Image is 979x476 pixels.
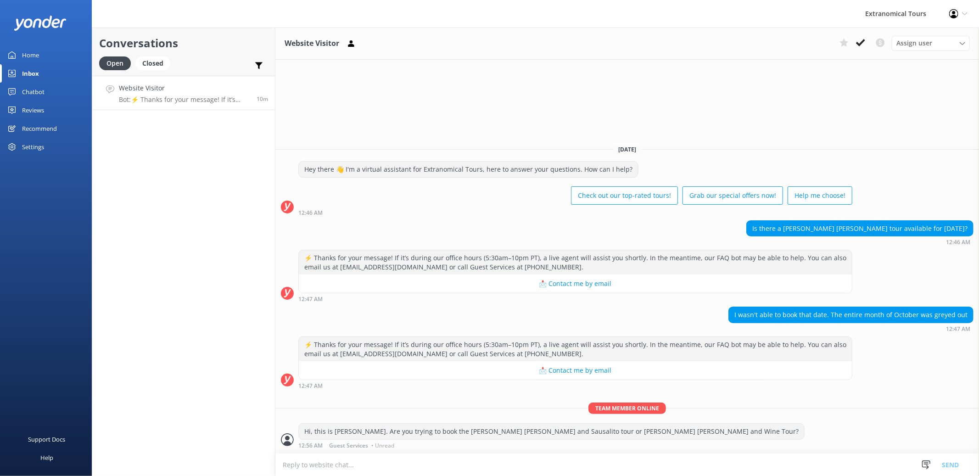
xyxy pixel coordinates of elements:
[92,76,275,110] a: Website VisitorBot:⚡ Thanks for your message! If it’s during our office hours (5:30am–10pm PT), a...
[257,95,268,103] span: Oct 09 2025 09:47am (UTC -07:00) America/Tijuana
[298,442,805,448] div: Oct 09 2025 09:56am (UTC -07:00) America/Tijuana
[22,119,57,138] div: Recommend
[299,274,852,293] button: 📩 Contact me by email
[298,296,852,302] div: Oct 09 2025 09:47am (UTC -07:00) America/Tijuana
[588,403,666,414] span: Team member online
[298,297,323,302] strong: 12:47 AM
[135,58,175,68] a: Closed
[99,56,131,70] div: Open
[747,221,973,236] div: Is there a [PERSON_NAME] [PERSON_NAME] tour available for [DATE]?
[298,383,323,389] strong: 12:47 AM
[298,443,323,448] strong: 12:56 AM
[683,186,783,205] button: Grab our special offers now!
[896,38,932,48] span: Assign user
[892,36,970,50] div: Assign User
[299,424,804,439] div: Hi, this is [PERSON_NAME]. Are you trying to book the [PERSON_NAME] [PERSON_NAME] and Sausalito t...
[946,326,970,332] strong: 12:47 AM
[22,138,44,156] div: Settings
[299,162,638,177] div: Hey there 👋 I'm a virtual assistant for Extranomical Tours, here to answer your questions. How ca...
[22,101,44,119] div: Reviews
[119,95,250,104] p: Bot: ⚡ Thanks for your message! If it’s during our office hours (5:30am–10pm PT), a live agent wi...
[613,146,642,153] span: [DATE]
[329,443,368,448] span: Guest Services
[298,209,852,216] div: Oct 09 2025 09:46am (UTC -07:00) America/Tijuana
[275,454,979,476] textarea: To enrich screen reader interactions, please activate Accessibility in Grammarly extension settings
[28,430,66,448] div: Support Docs
[746,239,973,245] div: Oct 09 2025 09:46am (UTC -07:00) America/Tijuana
[14,16,67,31] img: yonder-white-logo.png
[119,83,250,93] h4: Website Visitor
[99,34,268,52] h2: Conversations
[728,325,973,332] div: Oct 09 2025 09:47am (UTC -07:00) America/Tijuana
[299,337,852,361] div: ⚡ Thanks for your message! If it’s during our office hours (5:30am–10pm PT), a live agent will as...
[571,186,678,205] button: Check out our top-rated tours!
[298,210,323,216] strong: 12:46 AM
[299,250,852,274] div: ⚡ Thanks for your message! If it’s during our office hours (5:30am–10pm PT), a live agent will as...
[135,56,170,70] div: Closed
[22,46,39,64] div: Home
[298,382,852,389] div: Oct 09 2025 09:47am (UTC -07:00) America/Tijuana
[99,58,135,68] a: Open
[729,307,973,323] div: I wasn't able to book that date. The entire month of October was greyed out
[299,361,852,380] button: 📩 Contact me by email
[40,448,53,467] div: Help
[371,443,394,448] span: • Unread
[22,64,39,83] div: Inbox
[946,240,970,245] strong: 12:46 AM
[788,186,852,205] button: Help me choose!
[285,38,339,50] h3: Website Visitor
[22,83,45,101] div: Chatbot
